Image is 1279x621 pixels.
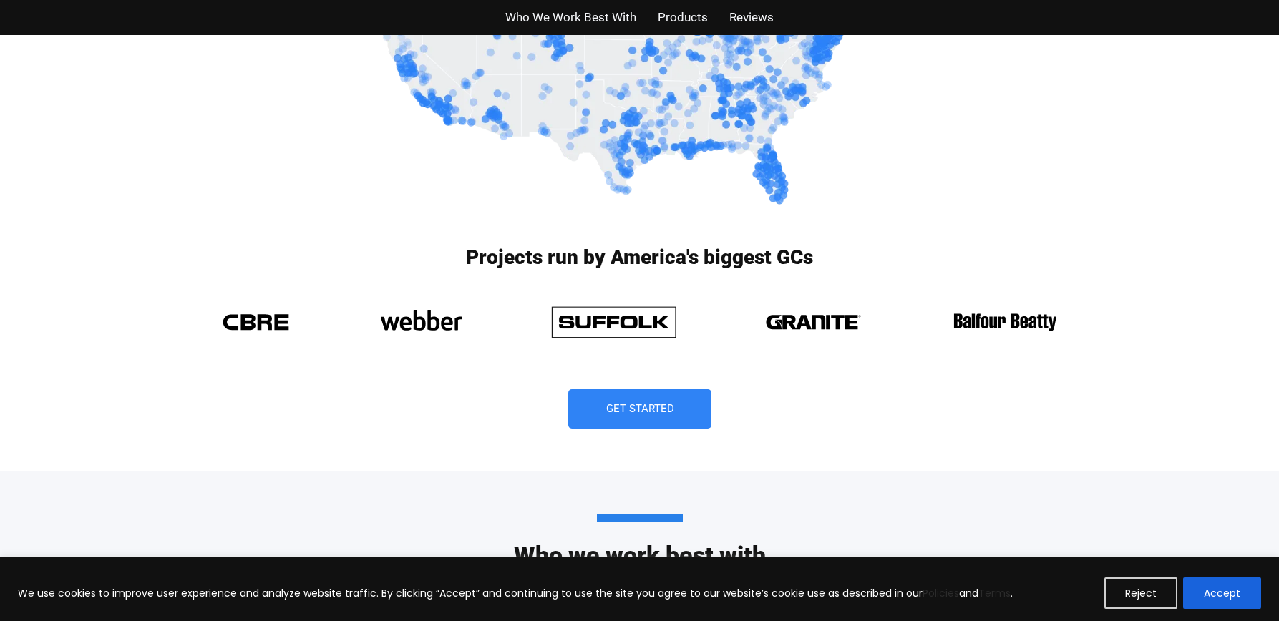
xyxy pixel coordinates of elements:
button: Reject [1104,577,1177,609]
a: Get Started [568,389,711,429]
button: Accept [1183,577,1261,609]
span: Get Started [606,404,673,414]
a: Products [658,7,708,28]
a: Reviews [729,7,774,28]
a: Policies [923,586,959,600]
a: Terms [978,586,1011,600]
h2: Who we work best with [232,514,1048,567]
a: Who We Work Best With [505,7,636,28]
h3: Projects run by America's biggest GCs [210,248,1069,268]
p: We use cookies to improve user experience and analyze website traffic. By clicking “Accept” and c... [18,585,1013,602]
